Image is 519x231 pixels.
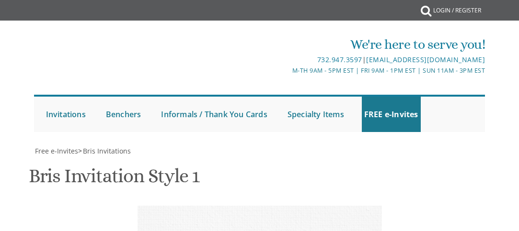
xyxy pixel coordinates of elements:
a: Specialty Items [285,97,346,132]
span: Free e-Invites [35,146,78,155]
a: Benchers [104,97,144,132]
a: Invitations [44,97,88,132]
h1: Bris Invitation Style 1 [29,165,199,194]
div: | [185,54,485,66]
a: [EMAIL_ADDRESS][DOMAIN_NAME] [366,55,485,64]
a: 732.947.3597 [317,55,362,64]
div: We're here to serve you! [185,35,485,54]
a: Bris Invitations [82,146,131,155]
a: Free e-Invites [34,146,78,155]
span: > [78,146,131,155]
a: FREE e-Invites [362,97,421,132]
span: Bris Invitations [83,146,131,155]
div: M-Th 9am - 5pm EST | Fri 9am - 1pm EST | Sun 11am - 3pm EST [185,66,485,76]
a: Informals / Thank You Cards [159,97,269,132]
